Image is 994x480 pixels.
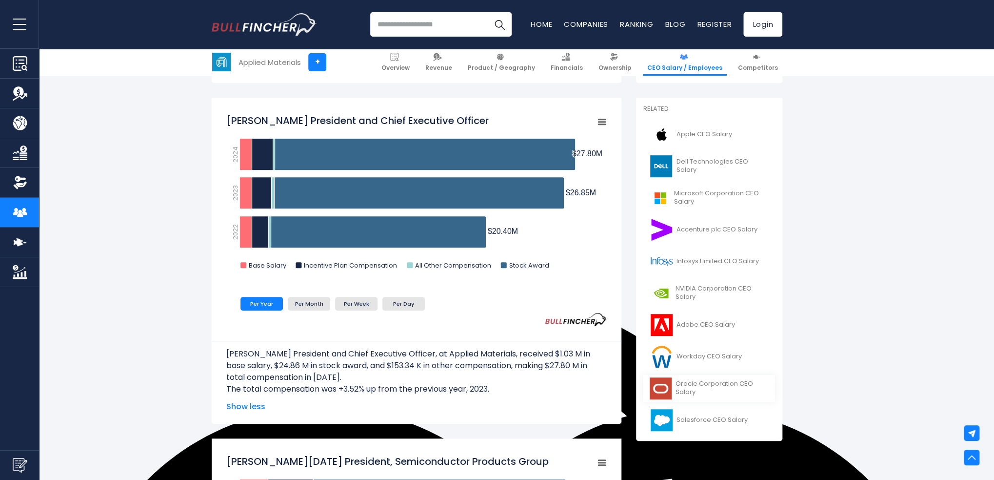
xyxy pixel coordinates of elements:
[531,19,552,29] a: Home
[546,49,587,76] a: Financials
[249,261,287,270] text: Base Salary
[649,187,671,209] img: MSFT logo
[468,64,535,72] span: Product / Geography
[572,149,602,158] tspan: $27.80M
[463,49,539,76] a: Product / Geography
[415,261,491,270] text: All Other Compensation
[674,189,769,206] span: Microsoft Corporation CEO Salary
[231,185,240,201] text: 2023
[226,401,607,413] span: Show less
[643,216,775,243] a: Accenture plc CEO Salary
[743,12,782,37] a: Login
[594,49,636,76] a: Ownership
[643,121,775,148] a: Apple CEO Salary
[643,105,775,113] p: Related
[381,64,410,72] span: Overview
[288,297,330,311] li: Per Month
[335,297,378,311] li: Per Week
[643,248,775,275] a: Infosys Limited CEO Salary
[738,64,778,72] span: Competitors
[649,124,674,146] img: AAPL logo
[649,346,674,368] img: WDAY logo
[308,53,326,71] a: +
[620,19,653,29] a: Ranking
[551,64,583,72] span: Financials
[675,380,769,397] span: Oracle Corporation CEO Salary
[649,250,674,272] img: INFY logo
[226,348,607,383] p: [PERSON_NAME] President and Chief Executive Officer, at Applied Materials, received $1.03 M in ba...
[649,219,674,241] img: ACN logo
[564,19,608,29] a: Companies
[488,227,518,235] tspan: $20.40M
[643,312,775,338] a: Adobe CEO Salary
[676,130,732,139] span: Apple CEO Salary
[226,109,607,280] svg: Gary E. Dickerson President and Chief Executive Officer
[421,49,457,76] a: Revenue
[425,64,452,72] span: Revenue
[598,64,632,72] span: Ownership
[665,19,685,29] a: Blog
[231,146,240,163] text: 2024
[226,383,607,395] p: The total compensation was +3.52% up from the previous year, 2023.
[649,155,674,177] img: DELL logo
[231,224,240,240] text: 2022
[643,153,775,180] a: Dell Technologies CEO Salary
[240,297,283,311] li: Per Year
[304,261,397,270] text: Incentive Plan Compensation
[643,407,775,434] a: Salesforce CEO Salary
[239,57,301,68] div: Applied Materials
[676,321,735,329] span: Adobe CEO Salary
[649,314,674,336] img: ADBE logo
[643,49,727,76] a: CEO Salary / Employees
[643,343,775,370] a: Workday CEO Salary
[676,353,742,361] span: Workday CEO Salary
[212,53,231,71] img: AMAT logo
[676,226,757,234] span: Accenture plc CEO Salary
[734,49,782,76] a: Competitors
[212,13,317,36] img: Bullfincher logo
[226,455,549,468] tspan: [PERSON_NAME][DATE] President, Semiconductor Products Group
[676,158,769,174] span: Dell Technologies CEO Salary
[647,64,722,72] span: CEO Salary / Employees
[643,185,775,211] a: Microsoft Corporation CEO Salary
[676,285,769,301] span: NVIDIA Corporation CEO Salary
[212,13,317,36] a: Go to homepage
[377,49,414,76] a: Overview
[649,409,674,431] img: CRM logo
[13,175,27,190] img: Ownership
[487,12,512,37] button: Search
[643,375,775,402] a: Oracle Corporation CEO Salary
[382,297,425,311] li: Per Day
[643,280,775,307] a: NVIDIA Corporation CEO Salary
[649,282,673,304] img: NVDA logo
[676,416,748,424] span: Salesforce CEO Salary
[676,257,759,266] span: Infosys Limited CEO Salary
[566,188,596,197] tspan: $26.85M
[509,261,549,270] text: Stock Award
[649,377,672,399] img: ORCL logo
[697,19,732,29] a: Register
[226,114,489,127] tspan: [PERSON_NAME] President and Chief Executive Officer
